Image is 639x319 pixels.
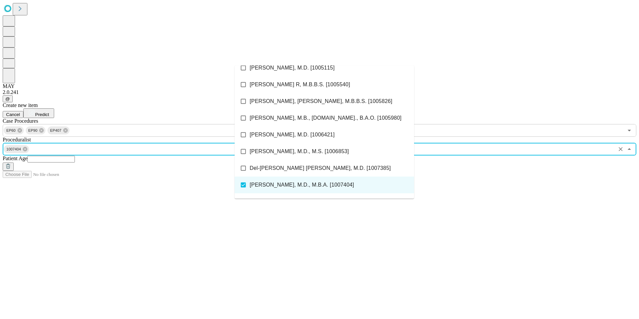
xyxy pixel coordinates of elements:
[4,127,18,134] span: EP60
[3,95,13,102] button: @
[23,108,54,118] button: Predict
[250,164,391,172] span: Del-[PERSON_NAME] [PERSON_NAME], M.D. [1007385]
[625,144,634,154] button: Close
[35,112,49,117] span: Predict
[3,83,636,89] div: MAY
[250,81,350,89] span: [PERSON_NAME] R, M.B.B.S. [1005540]
[3,89,636,95] div: 2.0.241
[250,97,392,105] span: [PERSON_NAME], [PERSON_NAME], M.B.B.S. [1005826]
[3,118,38,124] span: Scheduled Procedure
[47,126,70,134] div: EP407
[6,112,20,117] span: Cancel
[250,147,349,155] span: [PERSON_NAME], M.D., M.S. [1006853]
[3,137,31,142] span: Proceduralist
[250,131,335,139] span: [PERSON_NAME], M.D. [1006421]
[4,145,24,153] span: 1007404
[250,181,354,189] span: [PERSON_NAME], M.D., M.B.A. [1007404]
[3,155,27,161] span: Patient Age
[250,114,401,122] span: [PERSON_NAME], M.B., [DOMAIN_NAME]., B.A.O. [1005980]
[5,96,10,101] span: @
[625,126,634,135] button: Open
[250,198,335,206] span: [PERSON_NAME], M.D. [1007525]
[4,126,24,134] div: EP60
[47,127,64,134] span: EP407
[616,144,625,154] button: Clear
[3,111,23,118] button: Cancel
[26,126,46,134] div: EP90
[3,102,38,108] span: Create new item
[250,64,335,72] span: [PERSON_NAME], M.D. [1005115]
[4,145,29,153] div: 1007404
[26,127,40,134] span: EP90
